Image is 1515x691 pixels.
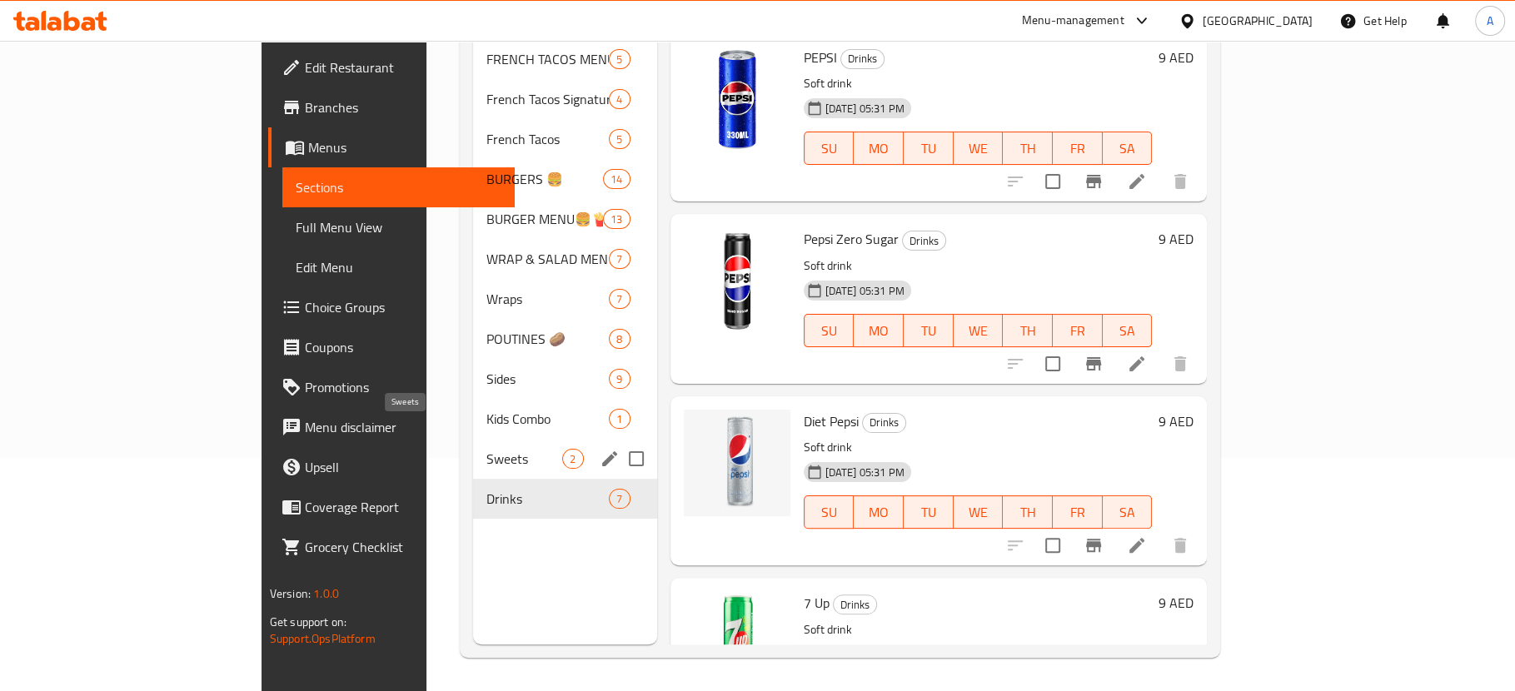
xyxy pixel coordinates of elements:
span: WE [960,137,997,161]
button: TH [1003,495,1053,529]
div: [GEOGRAPHIC_DATA] [1203,12,1313,30]
span: 4 [610,92,629,107]
span: Select to update [1035,528,1070,563]
a: Edit menu item [1127,354,1147,374]
span: Sweets [486,449,562,469]
div: Drinks7 [473,479,656,519]
span: POUTINES 🥔 [486,329,609,349]
div: items [609,369,630,389]
span: Coupons [305,337,501,357]
span: MO [860,500,897,524]
span: Version: [270,583,311,604]
button: delete [1160,162,1200,201]
h6: 9 AED [1159,227,1194,251]
span: TU [910,500,947,524]
div: Sides [486,369,609,389]
button: TU [904,314,954,347]
a: Menu disclaimer [268,407,515,447]
span: SA [1109,500,1146,524]
span: Menu disclaimer [305,417,501,437]
button: FR [1053,132,1103,165]
span: Choice Groups [305,297,501,317]
div: BURGER MENU🍔🍟🥤13 [473,199,656,239]
span: [DATE] 05:31 PM [819,101,911,117]
span: TH [1009,319,1046,343]
h6: 9 AED [1159,410,1194,433]
span: Kids Combo [486,409,609,429]
a: Branches [268,87,515,127]
span: Grocery Checklist [305,537,501,557]
button: FR [1053,495,1103,529]
span: Full Menu View [296,217,501,237]
img: Pepsi Zero Sugar [684,227,790,334]
span: Drinks [903,231,945,251]
span: SA [1109,319,1146,343]
span: FR [1059,500,1096,524]
span: FRENCH TACOS MENU 🍟🥤 [486,49,609,69]
span: [DATE] 05:31 PM [819,283,911,299]
a: Upsell [268,447,515,487]
span: 13 [604,211,629,227]
button: Branch-specific-item [1074,162,1114,201]
span: Wraps [486,289,609,309]
p: Soft drink [804,73,1153,94]
span: 5 [610,132,629,147]
span: 1.0.0 [313,583,339,604]
div: French Tacos Signature [486,89,609,109]
div: BURGER MENU🍔🍟🥤 [486,209,603,229]
a: Coverage Report [268,487,515,527]
div: Drinks [833,594,877,614]
span: 7 Up [804,590,830,615]
a: Edit menu item [1127,172,1147,191]
a: Sections [282,167,515,207]
button: MO [854,314,904,347]
button: SA [1103,132,1153,165]
span: SU [811,319,848,343]
span: WE [960,500,997,524]
span: 1 [610,411,629,427]
span: WRAP & SALAD MENU 🌯🍟🥤 [486,249,609,269]
span: French Tacos [486,129,609,149]
span: 2 [563,451,582,467]
span: MO [860,319,897,343]
span: Coverage Report [305,497,501,517]
div: BURGERS 🍔14 [473,159,656,199]
button: SA [1103,314,1153,347]
span: Pepsi Zero Sugar [804,226,899,251]
span: [DATE] 05:31 PM [819,465,911,480]
span: BURGERS 🍔 [486,169,603,189]
p: Soft drink [804,256,1153,276]
div: items [609,49,630,69]
span: TH [1009,137,1046,161]
h6: 9 AED [1159,46,1194,69]
div: WRAP & SALAD MENU 🌯🍟🥤7 [473,239,656,279]
button: TH [1003,314,1053,347]
span: 7 [610,491,629,507]
span: 8 [610,331,629,347]
span: Branches [305,97,501,117]
button: TU [904,132,954,165]
button: TH [1003,132,1053,165]
span: Edit Menu [296,257,501,277]
span: WE [960,319,997,343]
div: Drinks [486,489,609,509]
img: PEPSI [684,46,790,152]
span: A [1487,12,1493,30]
span: 9 [610,371,629,387]
button: SU [804,495,855,529]
button: delete [1160,344,1200,384]
span: SA [1109,137,1146,161]
button: WE [954,132,1004,165]
div: POUTINES 🥔8 [473,319,656,359]
div: items [609,329,630,349]
span: Promotions [305,377,501,397]
a: Edit Menu [282,247,515,287]
div: items [609,489,630,509]
span: SU [811,500,848,524]
div: FRENCH TACOS MENU 🍟🥤5 [473,39,656,79]
button: MO [854,495,904,529]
